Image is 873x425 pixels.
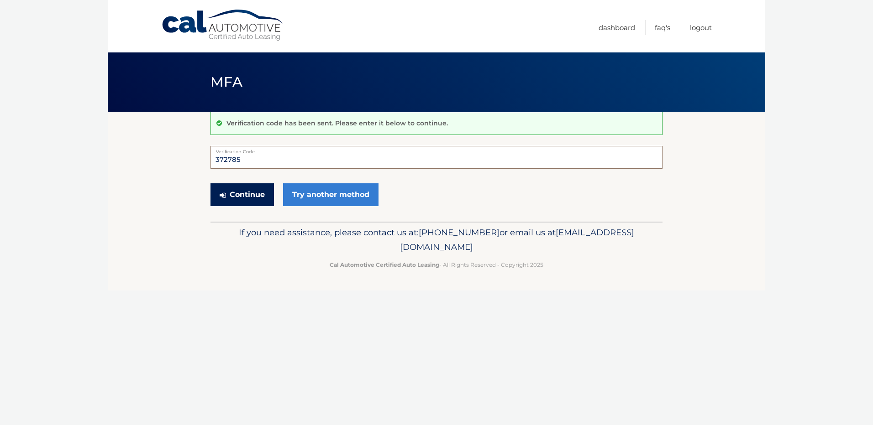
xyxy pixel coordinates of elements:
[655,20,670,35] a: FAQ's
[210,73,242,90] span: MFA
[161,9,284,41] a: Cal Automotive
[283,183,379,206] a: Try another method
[216,225,657,254] p: If you need assistance, please contact us at: or email us at
[216,260,657,270] p: - All Rights Reserved - Copyright 2025
[419,227,500,238] span: [PHONE_NUMBER]
[210,146,663,153] label: Verification Code
[400,227,634,252] span: [EMAIL_ADDRESS][DOMAIN_NAME]
[226,119,448,127] p: Verification code has been sent. Please enter it below to continue.
[599,20,635,35] a: Dashboard
[330,261,439,268] strong: Cal Automotive Certified Auto Leasing
[210,146,663,169] input: Verification Code
[210,183,274,206] button: Continue
[690,20,712,35] a: Logout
